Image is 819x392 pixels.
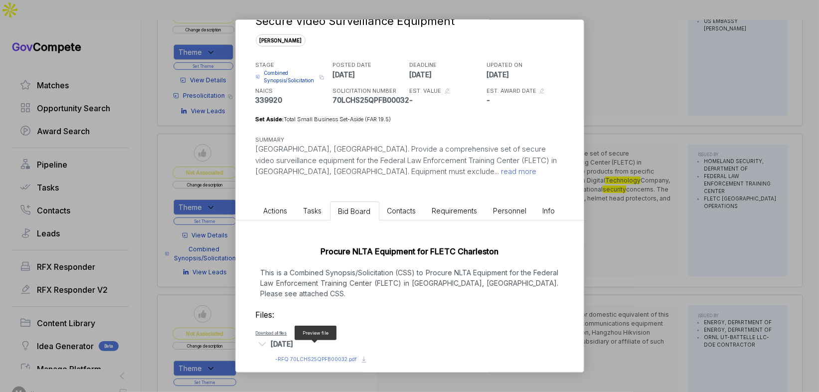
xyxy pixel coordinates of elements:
p: - [487,95,561,105]
p: [DATE] [410,69,485,80]
span: - RFQ 70LCHS25QPFB00032.pdf [276,356,357,362]
span: Combined Synopsis/Solicitation [264,69,316,84]
p: 339920 [256,95,330,105]
h5: POSTED DATE [332,61,407,69]
h5: EST. AWARD DATE [487,87,536,95]
h5: SUMMARY [256,136,548,144]
span: read more [499,167,537,176]
span: Requirements [432,206,478,215]
p: - [410,95,485,105]
span: Total Small Business Set-Aside (FAR 19.5) [284,116,391,123]
span: Contacts [387,206,416,215]
p: This is a Combined Synopsis/Solicitation (CSS) to Procure NLTA Equipment for the Federal Law Enfo... [256,267,564,299]
span: Personnel [493,206,527,215]
h5: UPDATED ON [487,61,561,69]
h5: EST. VALUE [410,87,442,95]
div: Secure Video Surveillance Equipment [256,13,560,29]
span: [PERSON_NAME] [256,34,306,46]
h5: STAGE [256,61,330,69]
h5: DEADLINE [410,61,485,69]
p: [DATE] [487,69,561,80]
p: 70LCHS25QPFB00032 [332,95,407,105]
span: Actions [264,206,288,215]
div: [DATE] [271,339,294,349]
a: Download all files [256,331,287,336]
a: Combined Synopsis/Solicitation [256,69,316,84]
span: Set Aside: [256,116,284,123]
a: Procure NLTA Equipment for FLETC Charleston [321,246,498,256]
p: [DATE] [332,69,407,80]
h3: Files: [256,309,564,321]
span: Bid Board [338,207,371,215]
span: Tasks [304,206,322,215]
span: Info [543,206,555,215]
h5: NAICS [256,87,330,95]
h5: SOLICITATION NUMBER [332,87,407,95]
p: [GEOGRAPHIC_DATA], [GEOGRAPHIC_DATA]. Provide a comprehensive set of secure video surveillance eq... [256,144,564,178]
